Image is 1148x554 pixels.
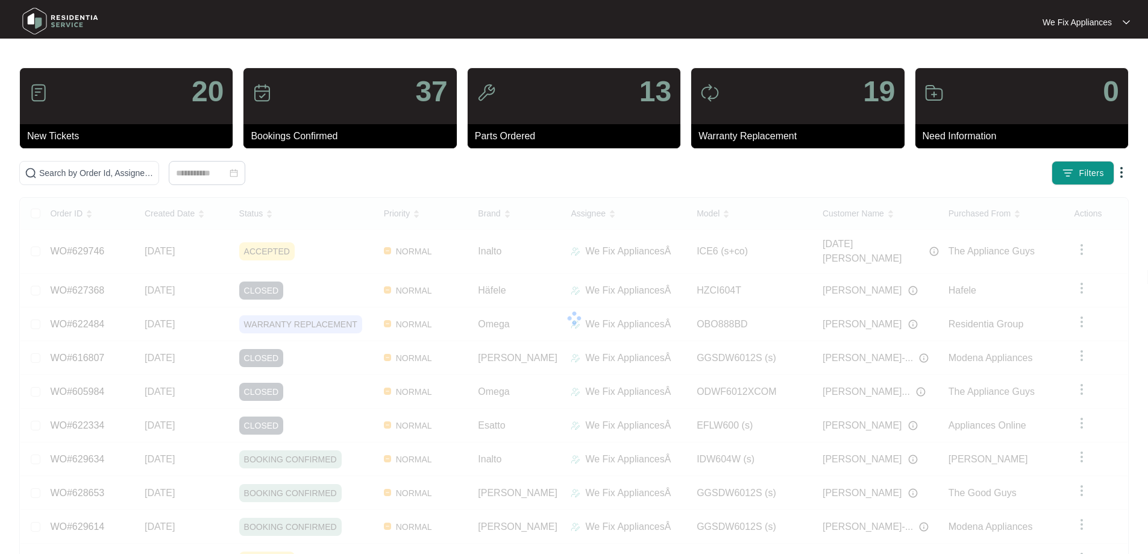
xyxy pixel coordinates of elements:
span: Filters [1079,167,1104,180]
p: Bookings Confirmed [251,129,456,143]
img: search-icon [25,167,37,179]
p: We Fix Appliances [1043,16,1112,28]
img: icon [477,83,496,102]
img: filter icon [1062,167,1074,179]
img: icon [252,83,272,102]
p: 20 [192,77,224,106]
p: 0 [1103,77,1119,106]
img: icon [700,83,720,102]
p: 37 [415,77,447,106]
p: Warranty Replacement [698,129,904,143]
img: dropdown arrow [1123,19,1130,25]
p: Need Information [923,129,1128,143]
img: icon [924,83,944,102]
p: Parts Ordered [475,129,680,143]
img: residentia service logo [18,3,102,39]
img: dropdown arrow [1114,165,1129,180]
img: icon [29,83,48,102]
input: Search by Order Id, Assignee Name, Customer Name, Brand and Model [39,166,154,180]
p: 19 [863,77,895,106]
p: 13 [639,77,671,106]
p: New Tickets [27,129,233,143]
button: filter iconFilters [1052,161,1114,185]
